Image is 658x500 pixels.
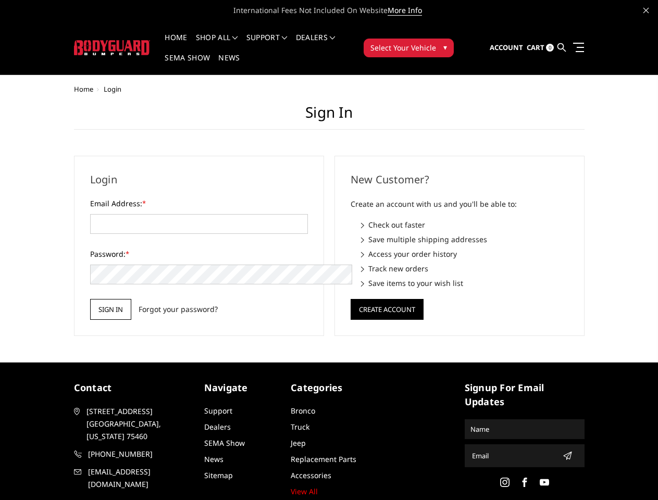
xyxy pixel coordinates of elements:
[74,466,194,491] a: [EMAIL_ADDRESS][DOMAIN_NAME]
[291,406,315,416] a: Bronco
[364,39,454,57] button: Select Your Vehicle
[291,454,356,464] a: Replacement Parts
[88,448,193,460] span: [PHONE_NUMBER]
[351,303,424,313] a: Create Account
[204,406,232,416] a: Support
[104,84,121,94] span: Login
[361,234,568,245] li: Save multiple shipping addresses
[74,381,194,395] h5: contact
[490,43,523,52] span: Account
[465,381,585,409] h5: signup for email updates
[165,54,210,74] a: SEMA Show
[527,34,554,62] a: Cart 0
[361,219,568,230] li: Check out faster
[218,54,240,74] a: News
[196,34,238,54] a: shop all
[351,172,568,187] h2: New Customer?
[490,34,523,62] a: Account
[291,381,367,395] h5: Categories
[546,44,554,52] span: 0
[291,422,309,432] a: Truck
[204,470,233,480] a: Sitemap
[204,454,224,464] a: News
[443,42,447,53] span: ▾
[139,304,218,315] a: Forgot your password?
[86,405,192,443] span: [STREET_ADDRESS] [GEOGRAPHIC_DATA], [US_STATE] 75460
[90,299,131,320] input: Sign in
[361,248,568,259] li: Access your order history
[296,34,336,54] a: Dealers
[90,198,308,209] label: Email Address:
[74,448,194,460] a: [PHONE_NUMBER]
[291,438,306,448] a: Jeep
[361,263,568,274] li: Track new orders
[204,422,231,432] a: Dealers
[88,466,193,491] span: [EMAIL_ADDRESS][DOMAIN_NAME]
[246,34,288,54] a: Support
[351,299,424,320] button: Create Account
[74,40,151,55] img: BODYGUARD BUMPERS
[74,84,93,94] a: Home
[351,198,568,210] p: Create an account with us and you'll be able to:
[204,381,281,395] h5: Navigate
[370,42,436,53] span: Select Your Vehicle
[527,43,544,52] span: Cart
[90,172,308,187] h2: Login
[388,5,422,16] a: More Info
[466,421,583,438] input: Name
[165,34,187,54] a: Home
[361,278,568,289] li: Save items to your wish list
[291,470,331,480] a: Accessories
[204,438,245,448] a: SEMA Show
[74,104,585,130] h1: Sign in
[468,447,558,464] input: Email
[291,486,318,496] a: View All
[90,248,308,259] label: Password:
